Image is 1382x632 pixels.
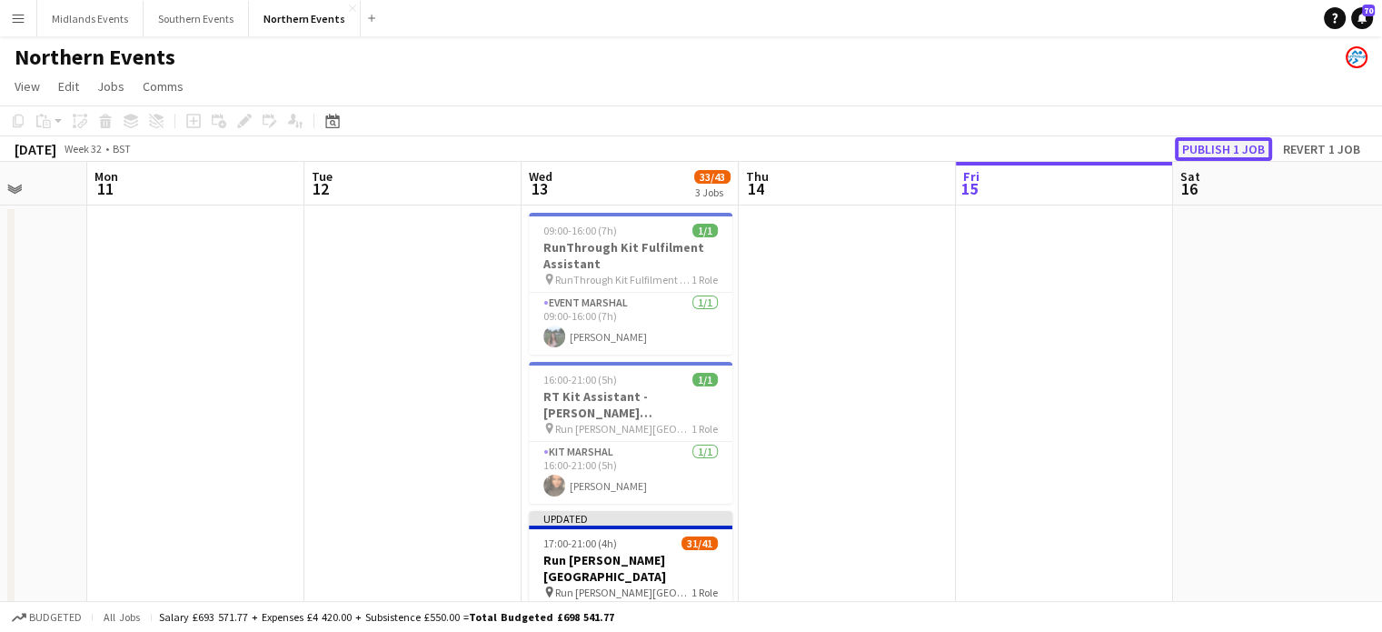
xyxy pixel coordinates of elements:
button: Budgeted [9,607,85,627]
span: 13 [526,178,552,199]
span: 70 [1362,5,1375,16]
button: Publish 1 job [1175,137,1272,161]
a: Comms [135,75,191,98]
div: Salary £693 571.77 + Expenses £4 420.00 + Subsistence £550.00 = [159,610,614,624]
span: Run [PERSON_NAME][GEOGRAPHIC_DATA] [555,586,691,599]
span: 14 [743,178,769,199]
span: 1/1 [692,224,718,237]
span: All jobs [100,610,144,624]
app-user-avatar: RunThrough Events [1346,46,1367,68]
div: Updated [529,511,732,526]
span: 11 [92,178,118,199]
span: 16:00-21:00 (5h) [543,373,617,386]
a: Jobs [90,75,132,98]
span: Budgeted [29,611,82,624]
button: Midlands Events [37,1,144,36]
span: Comms [143,78,184,95]
span: 1/1 [692,373,718,386]
h1: Northern Events [15,44,175,71]
span: Edit [58,78,79,95]
span: 09:00-16:00 (7h) [543,224,617,237]
a: View [7,75,47,98]
span: Run [PERSON_NAME][GEOGRAPHIC_DATA] [555,422,691,436]
span: 17:00-21:00 (4h) [543,537,617,550]
app-card-role: Kit Marshal1/116:00-21:00 (5h)[PERSON_NAME] [529,442,732,504]
span: 33/43 [694,170,731,184]
span: RunThrough Kit Fulfilment Assistant [555,273,691,286]
span: 15 [960,178,979,199]
button: Southern Events [144,1,249,36]
span: Thu [746,168,769,185]
app-job-card: 09:00-16:00 (7h)1/1RunThrough Kit Fulfilment Assistant RunThrough Kit Fulfilment Assistant1 RoleE... [529,213,732,355]
a: 70 [1351,7,1373,29]
app-job-card: 16:00-21:00 (5h)1/1RT Kit Assistant - [PERSON_NAME][GEOGRAPHIC_DATA] Run [PERSON_NAME][GEOGRAPHIC... [529,362,732,504]
button: Northern Events [249,1,361,36]
span: 1 Role [691,422,718,436]
span: 16 [1178,178,1200,199]
span: Sat [1180,168,1200,185]
app-card-role: Event Marshal1/109:00-16:00 (7h)[PERSON_NAME] [529,293,732,355]
span: 1 Role [691,586,718,599]
h3: Run [PERSON_NAME][GEOGRAPHIC_DATA] [529,552,732,585]
span: Week 32 [60,142,105,155]
h3: RunThrough Kit Fulfilment Assistant [529,239,732,272]
div: [DATE] [15,140,56,158]
h3: RT Kit Assistant - [PERSON_NAME][GEOGRAPHIC_DATA] [529,388,732,421]
span: Fri [963,168,979,185]
span: Jobs [97,78,124,95]
span: 31/41 [681,537,718,550]
div: BST [113,142,131,155]
span: Wed [529,168,552,185]
button: Revert 1 job [1276,137,1367,161]
span: 12 [309,178,333,199]
span: View [15,78,40,95]
span: Total Budgeted £698 541.77 [469,610,614,624]
span: 1 Role [691,273,718,286]
div: 3 Jobs [695,186,730,199]
span: Mon [94,168,118,185]
span: Tue [312,168,333,185]
a: Edit [51,75,86,98]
